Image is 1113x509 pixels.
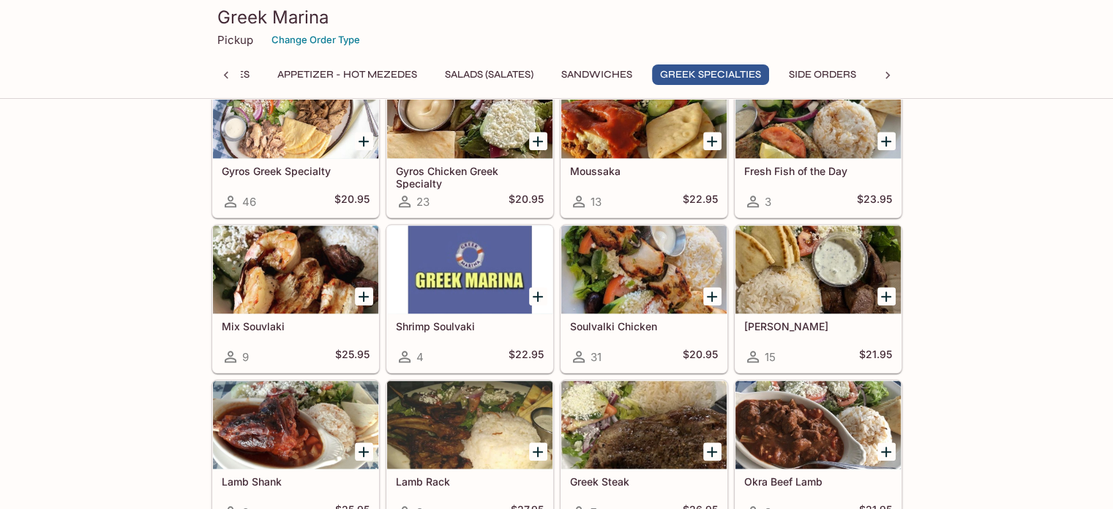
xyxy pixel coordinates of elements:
h5: Greek Steak [570,475,718,488]
div: Fresh Fish of the Day [735,70,901,158]
h5: $21.95 [859,348,892,365]
button: Add Gyros Chicken Greek Specialty [529,132,547,150]
h5: Gyros Greek Specialty [222,165,370,177]
div: Lamb Shank [213,381,378,469]
button: Appetizer - Hot Mezedes [269,64,425,85]
button: Salads (Salates) [437,64,541,85]
span: 15 [765,350,776,364]
h5: $20.95 [509,193,544,210]
h5: Shrimp Soulvaki [396,320,544,332]
a: Gyros Greek Specialty46$20.95 [212,70,379,218]
div: Souvlaki Lamb [735,226,901,313]
h5: [PERSON_NAME] [744,320,892,332]
button: Side Orders [781,64,864,85]
a: Shrimp Soulvaki4$22.95 [386,225,553,373]
a: [PERSON_NAME]15$21.95 [735,225,902,373]
button: Add Lamb Shank [355,442,373,461]
div: Gyros Greek Specialty [213,70,378,158]
button: Greek Specialties [652,64,769,85]
span: 4 [416,350,424,364]
button: Add Okra Beef Lamb [877,442,896,461]
a: Gyros Chicken Greek Specialty23$20.95 [386,70,553,218]
h5: $22.95 [509,348,544,365]
a: Soulvalki Chicken31$20.95 [561,225,727,373]
span: 3 [765,195,771,209]
div: Shrimp Soulvaki [387,226,552,313]
h5: Lamb Rack [396,475,544,488]
button: Sandwiches [553,64,640,85]
button: Add Soulvalki Chicken [703,287,722,305]
h5: $25.95 [335,348,370,365]
h5: $23.95 [857,193,892,210]
h5: Moussaka [570,165,718,177]
button: Add Souvlaki Lamb [877,287,896,305]
p: Pickup [217,33,253,47]
button: Change Order Type [265,29,367,51]
a: Fresh Fish of the Day3$23.95 [735,70,902,218]
h5: $20.95 [334,193,370,210]
div: Soulvalki Chicken [561,226,727,313]
span: 46 [242,195,256,209]
div: Lamb Rack [387,381,552,469]
h5: Lamb Shank [222,475,370,488]
a: Mix Souvlaki9$25.95 [212,225,379,373]
div: Greek Steak [561,381,727,469]
div: Okra Beef Lamb [735,381,901,469]
span: 9 [242,350,249,364]
button: Add Mix Souvlaki [355,287,373,305]
h3: Greek Marina [217,6,896,29]
h5: Soulvalki Chicken [570,320,718,332]
div: Moussaka [561,70,727,158]
button: Add Gyros Greek Specialty [355,132,373,150]
h5: Mix Souvlaki [222,320,370,332]
span: 13 [591,195,602,209]
button: Add Fresh Fish of the Day [877,132,896,150]
button: Add Greek Steak [703,442,722,461]
button: Add Shrimp Soulvaki [529,287,547,305]
button: Add Lamb Rack [529,442,547,461]
div: Gyros Chicken Greek Specialty [387,70,552,158]
a: Moussaka13$22.95 [561,70,727,218]
div: Mix Souvlaki [213,226,378,313]
button: Add Moussaka [703,132,722,150]
h5: $22.95 [683,193,718,210]
h5: $20.95 [683,348,718,365]
span: 23 [416,195,430,209]
h5: Fresh Fish of the Day [744,165,892,177]
h5: Okra Beef Lamb [744,475,892,488]
h5: Gyros Chicken Greek Specialty [396,165,544,189]
span: 31 [591,350,602,364]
